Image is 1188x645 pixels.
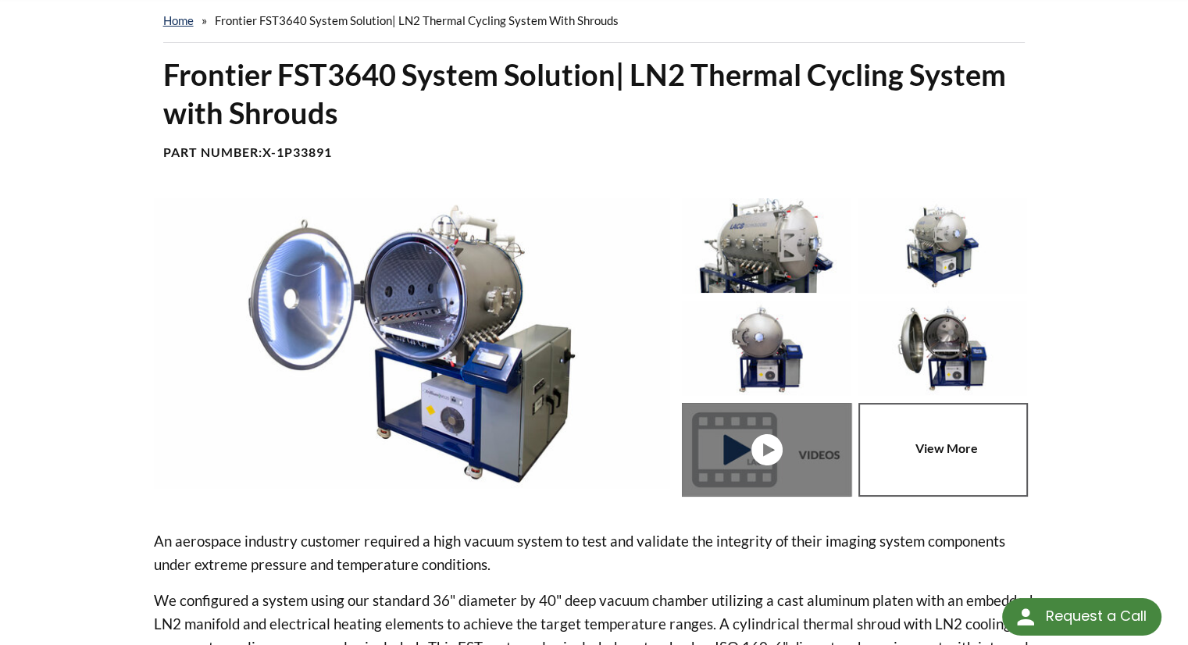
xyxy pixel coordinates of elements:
[215,13,619,27] span: Frontier FST3640 System Solution| LN2 Thermal Cycling System with Shrouds
[154,529,1035,576] p: An aerospace industry customer required a high vacuum system to test and validate the integrity o...
[1045,598,1146,634] div: Request a Call
[163,55,1026,133] h1: Frontier FST3640 System Solution| LN2 Thermal Cycling System with Shrouds
[1002,598,1161,636] div: Request a Call
[858,198,1027,293] img: Thermal Cycling System (TVAC) - Isometric View
[1013,604,1038,629] img: round button
[682,301,851,395] img: Thermal Cycling System (TVAC) - Front View
[682,198,851,293] img: Thermal Cycling System (TVAC), port view
[163,144,1026,161] h4: Part Number:
[163,13,194,27] a: home
[858,301,1027,395] img: Thermal Cycling System (TVAC), front view, door open
[262,144,332,159] b: X-1P33891
[682,403,858,497] a: Thermal Cycling System (TVAC) - Front View
[154,198,670,488] img: Thermal Cycling System (TVAC), angled view, door open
